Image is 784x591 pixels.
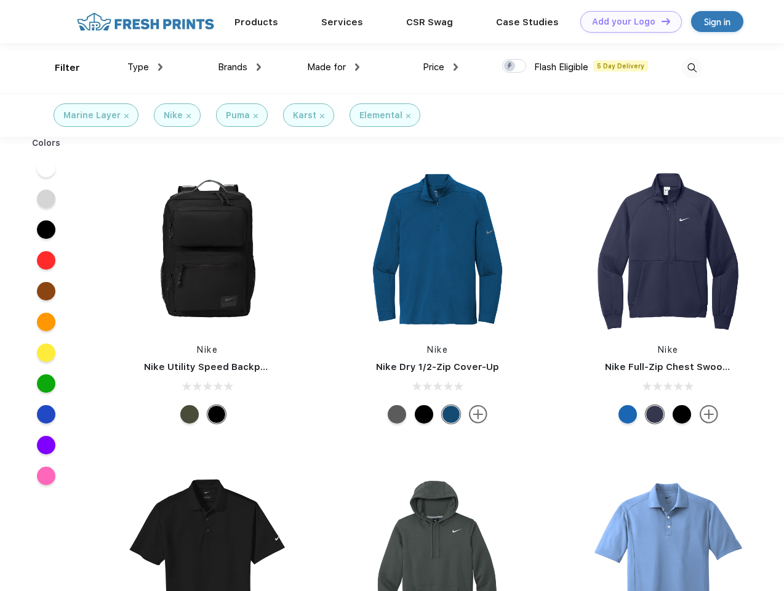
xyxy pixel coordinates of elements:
div: Marine Layer [63,109,121,122]
span: Brands [218,62,247,73]
div: Black [207,405,226,424]
img: dropdown.png [454,63,458,71]
img: dropdown.png [158,63,162,71]
a: Nike [658,345,679,355]
div: Gym Blue [442,405,460,424]
img: desktop_search.svg [682,58,702,78]
img: filter_cancel.svg [406,114,410,118]
div: Sign in [704,15,730,29]
div: Midnight Navy [646,405,664,424]
span: Price [423,62,444,73]
span: Type [127,62,149,73]
a: Products [234,17,278,28]
div: Karst [293,109,316,122]
a: Nike Dry 1/2-Zip Cover-Up [376,361,499,372]
img: filter_cancel.svg [186,114,191,118]
div: Black Heather [388,405,406,424]
div: Puma [226,109,250,122]
div: Elemental [359,109,402,122]
a: Nike Utility Speed Backpack [144,361,277,372]
a: Nike Full-Zip Chest Swoosh Jacket [605,361,769,372]
img: func=resize&h=266 [356,167,519,331]
a: Services [321,17,363,28]
span: Flash Eligible [534,62,588,73]
img: func=resize&h=266 [126,167,289,331]
span: 5 Day Delivery [593,60,648,71]
div: Black [415,405,433,424]
img: dropdown.png [355,63,359,71]
div: Filter [55,61,80,75]
img: filter_cancel.svg [320,114,324,118]
div: Royal [618,405,637,424]
img: func=resize&h=266 [586,167,750,331]
img: more.svg [700,405,718,424]
div: Nike [164,109,183,122]
img: filter_cancel.svg [124,114,129,118]
div: Colors [23,137,70,150]
span: Made for [307,62,346,73]
div: Black [673,405,691,424]
div: Cargo Khaki [180,405,199,424]
img: dropdown.png [257,63,261,71]
a: Sign in [691,11,743,32]
div: Add your Logo [592,17,655,27]
a: Nike [427,345,448,355]
img: filter_cancel.svg [254,114,258,118]
a: CSR Swag [406,17,453,28]
a: Nike [197,345,218,355]
img: more.svg [469,405,487,424]
img: DT [662,18,670,25]
img: fo%20logo%202.webp [73,11,218,33]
